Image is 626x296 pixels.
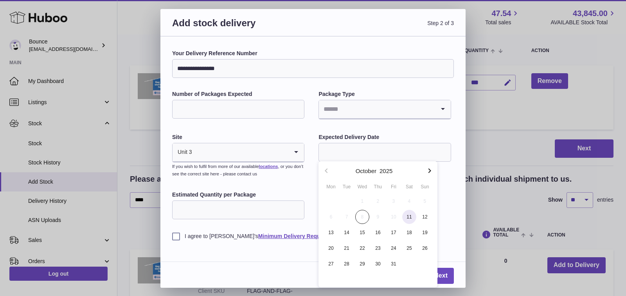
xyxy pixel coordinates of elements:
span: 26 [418,241,432,255]
button: 14 [339,225,354,240]
span: Step 2 of 3 [313,17,454,38]
span: 23 [371,241,385,255]
label: Your Delivery Reference Number [172,50,454,57]
button: 3 [386,193,401,209]
a: locations [259,164,278,169]
div: Thu [370,183,386,190]
span: 17 [387,226,401,240]
span: 7 [340,210,354,224]
h3: Add stock delivery [172,17,313,38]
label: Number of Packages Expected [172,90,304,98]
button: 9 [370,209,386,225]
button: 11 [401,209,417,225]
button: 16 [370,225,386,240]
span: 5 [418,194,432,208]
button: 15 [354,225,370,240]
span: 1 [355,194,369,208]
button: 2 [370,193,386,209]
span: 27 [324,257,338,271]
label: Expected Delivery Date [318,134,451,141]
button: 8 [354,209,370,225]
a: Minimum Delivery Requirements [258,233,343,239]
input: Search for option [192,143,289,161]
span: Unit 3 [173,143,192,161]
label: I agree to [PERSON_NAME]'s [172,233,454,240]
button: 5 [417,193,433,209]
button: 19 [417,225,433,240]
button: 22 [354,240,370,256]
button: 28 [339,256,354,272]
button: 23 [370,240,386,256]
span: 16 [371,226,385,240]
span: 11 [402,210,416,224]
button: 27 [323,256,339,272]
div: Fri [386,183,401,190]
div: Search for option [319,100,450,119]
button: 25 [401,240,417,256]
button: 30 [370,256,386,272]
small: If you wish to fulfil from more of our available , or you don’t see the correct site here - pleas... [172,164,303,176]
span: 21 [340,241,354,255]
a: Next [428,268,454,284]
button: 29 [354,256,370,272]
button: 24 [386,240,401,256]
span: 31 [387,257,401,271]
button: October [356,168,376,174]
span: 28 [340,257,354,271]
span: 2 [371,194,385,208]
label: Site [172,134,304,141]
button: 2025 [380,168,392,174]
input: Search for option [319,100,435,118]
label: Package Type [318,90,451,98]
button: 17 [386,225,401,240]
span: 20 [324,241,338,255]
label: Estimated Quantity per Package [172,191,304,199]
div: Wed [354,183,370,190]
span: 6 [324,210,338,224]
span: 12 [418,210,432,224]
span: 25 [402,241,416,255]
button: 31 [386,256,401,272]
button: 7 [339,209,354,225]
span: 22 [355,241,369,255]
button: 21 [339,240,354,256]
span: 3 [387,194,401,208]
button: 26 [417,240,433,256]
button: 1 [354,193,370,209]
span: 24 [387,241,401,255]
div: Sun [417,183,433,190]
button: 4 [401,193,417,209]
span: 15 [355,226,369,240]
span: 19 [418,226,432,240]
span: 8 [355,210,369,224]
span: 29 [355,257,369,271]
button: 10 [386,209,401,225]
div: Search for option [173,143,304,162]
span: 4 [402,194,416,208]
button: 20 [323,240,339,256]
span: 30 [371,257,385,271]
button: 13 [323,225,339,240]
span: 14 [340,226,354,240]
button: 18 [401,225,417,240]
div: Mon [323,183,339,190]
div: Sat [401,183,417,190]
button: 12 [417,209,433,225]
button: 6 [323,209,339,225]
span: 13 [324,226,338,240]
span: 10 [387,210,401,224]
span: 9 [371,210,385,224]
div: Tue [339,183,354,190]
span: 18 [402,226,416,240]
